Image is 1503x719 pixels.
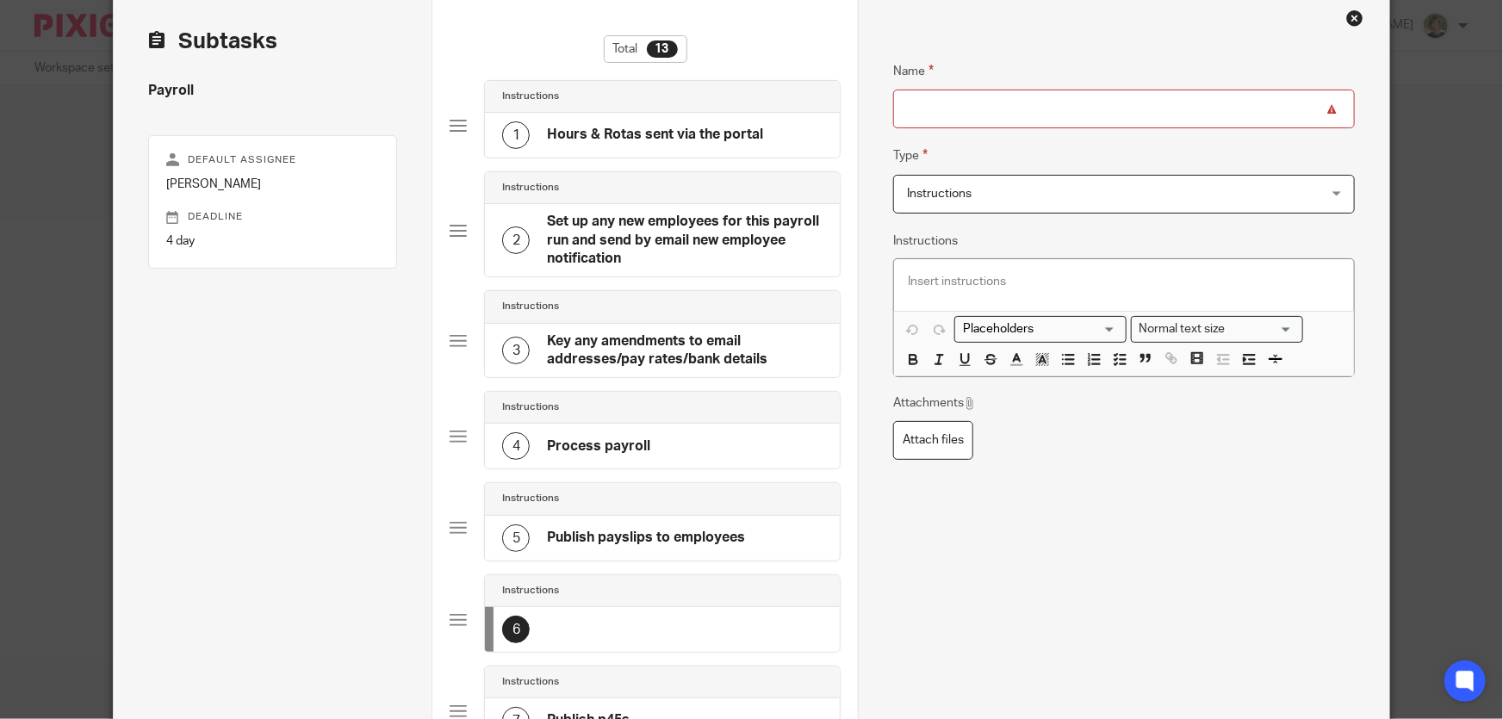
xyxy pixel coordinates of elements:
div: Close this dialog window [1346,9,1363,27]
div: Placeholders [954,316,1127,343]
h4: Instructions [502,90,559,103]
h4: Instructions [502,181,559,195]
div: 4 [502,432,530,460]
p: Default assignee [166,153,379,167]
p: [PERSON_NAME] [166,176,379,193]
div: 3 [502,337,530,364]
div: Search for option [1131,316,1303,343]
label: Name [893,61,934,81]
div: 13 [647,40,678,58]
h2: Subtasks [148,27,277,56]
label: Type [893,146,928,165]
h4: Hours & Rotas sent via the portal [547,126,763,144]
h4: Instructions [502,300,559,313]
p: Attachments [893,394,977,412]
div: Search for option [954,316,1127,343]
div: Text styles [1131,316,1303,343]
p: Deadline [166,210,379,224]
h4: Set up any new employees for this payroll run and send by email new employee notification [547,213,823,268]
h4: Key any amendments to email addresses/pay rates/bank details [547,332,823,369]
h4: Instructions [502,492,559,505]
div: 5 [502,524,530,552]
h4: Instructions [502,675,559,689]
p: 4 day [166,232,379,250]
input: Search for option [957,320,1116,338]
span: Instructions [907,188,972,200]
h4: Payroll [148,82,397,100]
div: 1 [502,121,530,149]
div: Total [604,35,687,63]
span: Normal text size [1135,320,1229,338]
h4: Instructions [502,584,559,598]
h4: Publish payslips to employees [547,529,745,547]
input: Search for option [1231,320,1293,338]
div: 2 [502,226,530,254]
div: 6 [502,616,530,643]
h4: Process payroll [547,437,650,456]
h4: Instructions [502,400,559,414]
label: Attach files [893,421,973,460]
label: Instructions [893,232,958,250]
